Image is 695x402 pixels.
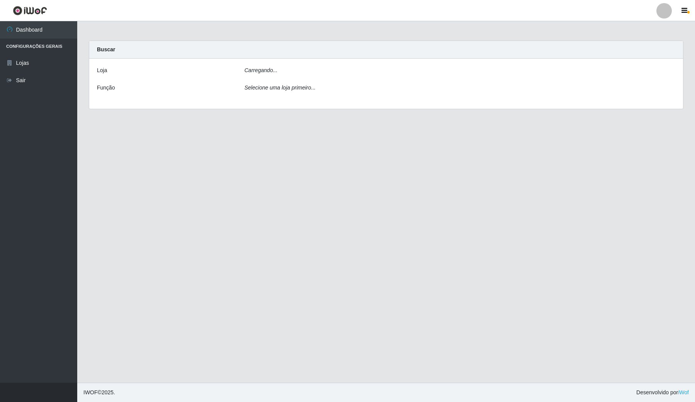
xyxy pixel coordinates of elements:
[97,46,115,52] strong: Buscar
[97,66,107,74] label: Loja
[636,388,689,397] span: Desenvolvido por
[13,6,47,15] img: CoreUI Logo
[97,84,115,92] label: Função
[678,389,689,395] a: iWof
[83,389,98,395] span: IWOF
[83,388,115,397] span: © 2025 .
[244,67,278,73] i: Carregando...
[244,84,315,91] i: Selecione uma loja primeiro...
